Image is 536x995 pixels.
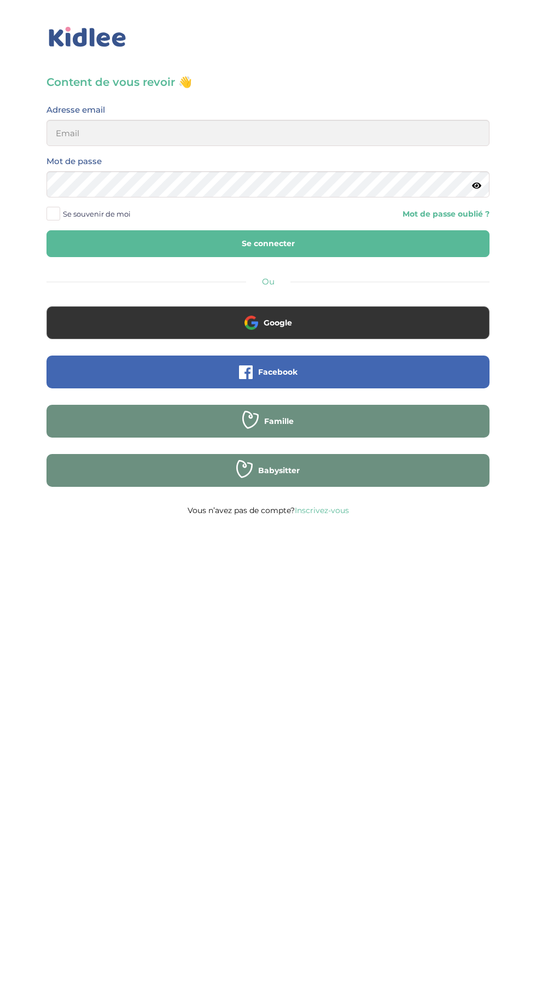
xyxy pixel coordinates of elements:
a: Inscrivez-vous [295,505,349,515]
img: google.png [244,316,258,329]
p: Vous n’avez pas de compte? [46,503,490,517]
img: facebook.png [239,365,253,379]
button: Se connecter [46,230,490,257]
span: Ou [262,276,275,287]
label: Adresse email [46,103,105,117]
a: Facebook [46,374,490,385]
span: Facebook [258,366,298,377]
a: Mot de passe oublié ? [403,209,490,219]
input: Email [46,120,490,146]
button: Babysitter [46,454,490,487]
img: logo_kidlee_bleu [46,25,129,50]
span: Google [264,317,292,328]
span: Famille [264,416,294,427]
button: Google [46,306,490,339]
span: Babysitter [258,465,300,476]
h3: Content de vous revoir 👋 [46,74,490,90]
label: Mot de passe [46,154,102,168]
button: Famille [46,405,490,438]
a: Famille [46,423,490,434]
a: Google [46,325,490,335]
button: Facebook [46,356,490,388]
a: Babysitter [46,473,490,483]
span: Se souvenir de moi [63,207,131,221]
